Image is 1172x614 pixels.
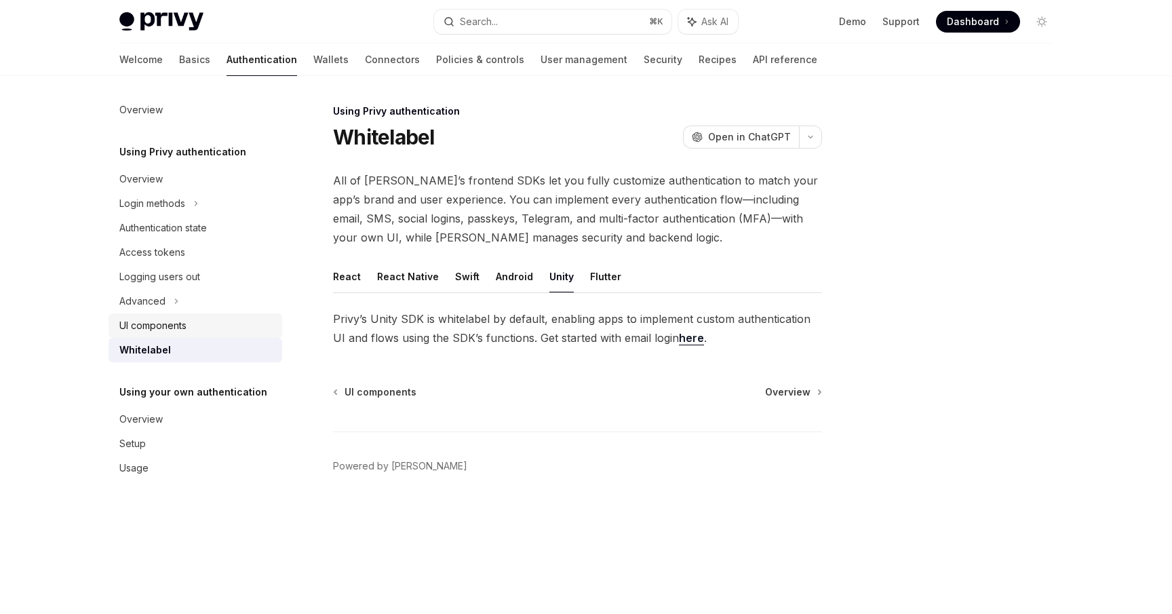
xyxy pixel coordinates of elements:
h5: Using Privy authentication [119,144,246,160]
a: Logging users out [109,265,282,289]
a: UI components [334,385,416,399]
a: Overview [109,167,282,191]
a: Authentication [227,43,297,76]
div: Search... [460,14,498,30]
a: Wallets [313,43,349,76]
button: Ask AI [678,9,738,34]
button: Open in ChatGPT [683,126,799,149]
a: Welcome [119,43,163,76]
a: Whitelabel [109,338,282,362]
a: Overview [765,385,821,399]
a: UI components [109,313,282,338]
h5: Using your own authentication [119,384,267,400]
div: Using Privy authentication [333,104,822,118]
a: Access tokens [109,240,282,265]
span: ⌘ K [649,16,663,27]
a: Recipes [699,43,737,76]
h1: Whitelabel [333,125,435,149]
div: Advanced [119,293,165,309]
div: Usage [119,460,149,476]
span: All of [PERSON_NAME]’s frontend SDKs let you fully customize authentication to match your app’s b... [333,171,822,247]
span: Open in ChatGPT [708,130,791,144]
div: Overview [119,171,163,187]
a: Usage [109,456,282,480]
a: Powered by [PERSON_NAME] [333,459,467,473]
div: Overview [119,411,163,427]
a: Overview [109,98,282,122]
div: UI components [119,318,187,334]
button: Unity [549,261,574,292]
a: Demo [839,15,866,28]
a: Security [644,43,682,76]
button: Search...⌘K [434,9,671,34]
span: UI components [345,385,416,399]
a: API reference [753,43,817,76]
div: Setup [119,436,146,452]
a: Authentication state [109,216,282,240]
a: Policies & controls [436,43,524,76]
div: Overview [119,102,163,118]
button: Swift [455,261,480,292]
a: Overview [109,407,282,431]
span: Overview [765,385,810,399]
a: Setup [109,431,282,456]
a: Support [882,15,920,28]
span: Privy’s Unity SDK is whitelabel by default, enabling apps to implement custom authentication UI a... [333,309,822,347]
a: here [679,331,704,345]
a: Basics [179,43,210,76]
div: Access tokens [119,244,185,261]
a: Dashboard [936,11,1020,33]
a: Connectors [365,43,420,76]
img: light logo [119,12,203,31]
div: Authentication state [119,220,207,236]
button: Toggle dark mode [1031,11,1053,33]
button: Android [496,261,533,292]
div: Logging users out [119,269,200,285]
span: Dashboard [947,15,999,28]
button: React [333,261,361,292]
div: Login methods [119,195,185,212]
button: React Native [377,261,439,292]
button: Flutter [590,261,621,292]
div: Whitelabel [119,342,171,358]
a: User management [541,43,627,76]
span: Ask AI [701,15,728,28]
